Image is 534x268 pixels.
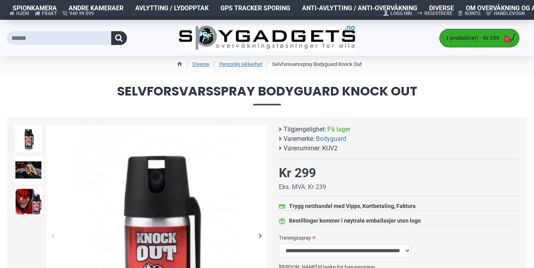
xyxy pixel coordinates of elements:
label: Treningsspray [279,231,519,244]
span: KUV2 [322,144,338,153]
span: Selvforsvarsspray Bodyguard Knock Out [8,85,526,105]
a: Diverse [192,60,209,68]
b: Tilgjengelighet: [284,125,326,134]
a: Hjem [7,6,32,20]
span: 940 99 099 [69,10,94,17]
div: Kr 299 [279,163,316,182]
a: Handlevogn [483,7,527,20]
span: Frakt [42,10,57,17]
span: Anti-avlytting / Anti-overvåkning [302,4,417,13]
span: Handlevogn [494,10,525,17]
span: Diverse [429,4,454,13]
img: Forsvarsspray - Lovlig Pepperspray - SpyGadgets.no [15,156,42,184]
img: Forsvarsspray - Lovlig Pepperspray - SpyGadgets.no [15,188,42,216]
span: GPS Tracker Sporing [220,4,290,13]
a: Personlig sikkerhet [219,60,262,68]
span: På lager [327,125,350,134]
span: Avlytting / Lydopptak [135,4,209,13]
b: Varenummer: [284,144,321,153]
a: Registrere [415,7,455,20]
img: SpyGadgets.no [179,25,356,51]
div: Previous slide [46,229,60,242]
a: Konto [455,7,483,20]
b: Varemerke: [284,134,315,144]
span: 1 produkt(er) - Kr 299 [440,34,501,42]
span: Hjem [16,10,29,17]
a: Bodyguard [316,134,346,144]
span: Logg Inn [390,10,412,17]
div: Next slide [253,229,267,242]
img: Forsvarsspray - Lovlig Pepperspray - SpyGadgets.no [15,125,42,152]
a: Logg Inn [381,7,415,20]
div: Trygg netthandel med Vipps, Kortbetaling, Faktura [289,202,416,210]
span: Andre kameraer [69,4,123,13]
span: Spionkamera [13,4,57,13]
span: Konto [465,10,480,17]
div: Bestillinger kommer i nøytrale emballasjer uten logo [289,217,421,225]
span: Registrere [424,10,452,17]
a: 1 produkt(er) - Kr 299 1 [440,29,519,47]
span: 1 [504,36,510,43]
a: Frakt [32,6,60,20]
